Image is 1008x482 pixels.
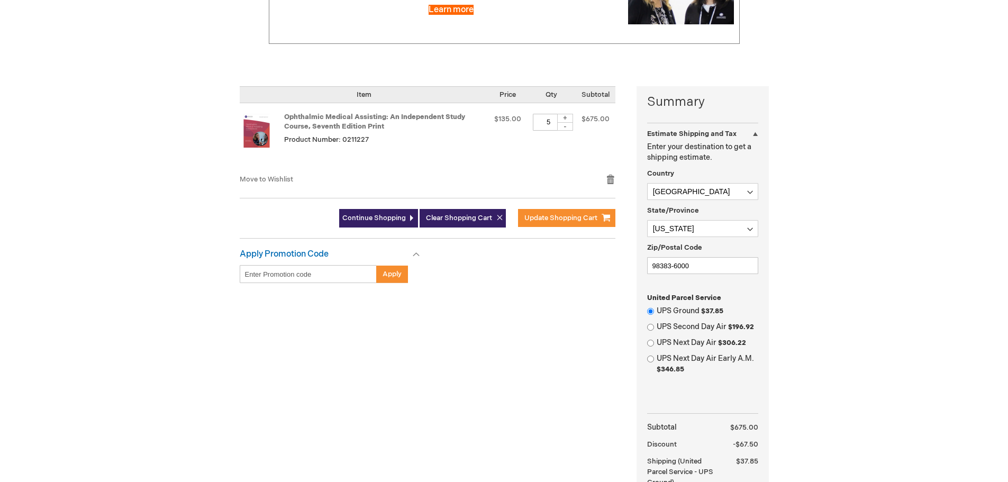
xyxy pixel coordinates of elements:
[647,457,676,466] span: Shipping
[342,214,406,222] span: Continue Shopping
[730,423,758,432] span: $675.00
[240,249,329,259] strong: Apply Promotion Code
[500,90,516,99] span: Price
[582,115,610,123] span: $675.00
[647,130,737,138] strong: Estimate Shipping and Tax
[728,323,754,331] span: $196.92
[426,214,492,222] span: Clear Shopping Cart
[657,306,758,316] label: UPS Ground
[647,294,721,302] span: United Parcel Service
[647,440,677,449] span: Discount
[647,93,758,111] strong: Summary
[657,365,684,374] span: $346.85
[240,175,293,184] a: Move to Wishlist
[524,214,597,222] span: Update Shopping Cart
[240,114,274,148] img: Ophthalmic Medical Assisting: An Independent Study Course, Seventh Edition Print
[240,114,284,163] a: Ophthalmic Medical Assisting: An Independent Study Course, Seventh Edition Print
[357,90,371,99] span: Item
[429,5,474,15] a: Learn more
[546,90,557,99] span: Qty
[383,270,402,278] span: Apply
[420,209,506,228] button: Clear Shopping Cart
[647,419,723,436] th: Subtotal
[657,353,758,375] label: UPS Next Day Air Early A.M.
[736,457,758,466] span: $37.85
[657,338,758,348] label: UPS Next Day Air
[733,440,758,449] span: -$67.50
[518,209,615,227] button: Update Shopping Cart
[494,115,521,123] span: $135.00
[240,265,377,283] input: Enter Promotion code
[647,206,699,215] span: State/Province
[647,169,674,178] span: Country
[284,113,465,131] a: Ophthalmic Medical Assisting: An Independent Study Course, Seventh Edition Print
[647,243,702,252] span: Zip/Postal Code
[582,90,610,99] span: Subtotal
[657,322,758,332] label: UPS Second Day Air
[557,114,573,123] div: +
[533,114,565,131] input: Qty
[557,122,573,131] div: -
[284,135,369,144] span: Product Number: 0211227
[376,265,408,283] button: Apply
[647,142,758,163] p: Enter your destination to get a shipping estimate.
[718,339,746,347] span: $306.22
[339,209,418,228] a: Continue Shopping
[701,307,723,315] span: $37.85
